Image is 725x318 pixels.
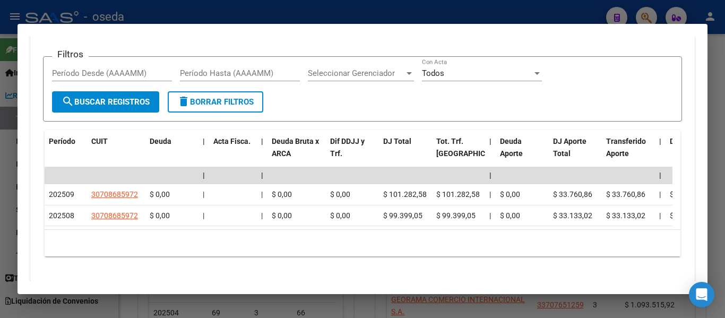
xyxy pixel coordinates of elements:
span: | [203,137,205,145]
span: $ 0,00 [500,211,520,220]
span: Período [49,137,75,145]
span: Dif DDJJ y Trf. [330,137,365,158]
span: $ 33.133,02 [606,211,645,220]
span: $ 0,00 [150,190,170,199]
span: Buscar Registros [62,97,150,107]
span: $ 0,00 [272,190,292,199]
span: DJ Total [383,137,411,145]
datatable-header-cell: | [655,130,666,177]
datatable-header-cell: Deuda [145,130,198,177]
datatable-header-cell: DJ Aporte Total [549,130,602,177]
span: | [203,171,205,179]
datatable-header-cell: Acta Fisca. [209,130,257,177]
span: 30708685972 [91,211,138,220]
span: | [261,211,263,220]
span: $ 33.760,86 [606,190,645,199]
span: | [203,190,204,199]
span: Deuda Aporte [500,137,523,158]
span: | [489,137,491,145]
span: | [261,137,263,145]
datatable-header-cell: | [485,130,496,177]
datatable-header-cell: Deuda Contr. [666,130,719,177]
span: Deuda Contr. [670,137,713,145]
datatable-header-cell: CUIT [87,130,145,177]
span: 30708685972 [91,190,138,199]
datatable-header-cell: Deuda Bruta x ARCA [267,130,326,177]
span: DJ Aporte Total [553,137,586,158]
datatable-header-cell: Tot. Trf. Bruto [432,130,485,177]
span: $ 33.133,02 [553,211,592,220]
span: | [659,171,661,179]
span: $ 101.282,58 [383,190,427,199]
span: $ 33.760,86 [553,190,592,199]
datatable-header-cell: | [198,130,209,177]
datatable-header-cell: Transferido Aporte [602,130,655,177]
datatable-header-cell: | [257,130,267,177]
div: Open Intercom Messenger [689,282,714,307]
span: $ 0,00 [500,190,520,199]
span: | [659,211,661,220]
span: Todos [422,68,444,78]
span: $ 101.282,58 [436,190,480,199]
datatable-header-cell: Dif DDJJ y Trf. [326,130,379,177]
span: $ 99.399,05 [383,211,422,220]
span: $ 0,00 [330,211,350,220]
span: | [261,190,263,199]
datatable-header-cell: DJ Total [379,130,432,177]
mat-icon: delete [177,95,190,108]
span: CUIT [91,137,108,145]
span: | [659,190,661,199]
button: Buscar Registros [52,91,159,113]
span: Borrar Filtros [177,97,254,107]
mat-icon: search [62,95,74,108]
span: $ 99.399,05 [436,211,476,220]
span: $ 0,00 [670,190,690,199]
span: Transferido Aporte [606,137,646,158]
datatable-header-cell: Período [45,130,87,177]
span: | [489,190,491,199]
span: 202508 [49,211,74,220]
span: $ 0,00 [330,190,350,199]
span: | [659,137,661,145]
span: | [489,211,491,220]
h3: Filtros [52,48,89,60]
span: 202509 [49,190,74,199]
span: | [489,171,491,179]
span: | [203,211,204,220]
button: Borrar Filtros [168,91,263,113]
span: Deuda Bruta x ARCA [272,137,319,158]
span: | [261,171,263,179]
span: Acta Fisca. [213,137,251,145]
span: $ 0,00 [272,211,292,220]
span: Deuda [150,137,171,145]
span: $ 0,00 [670,211,690,220]
span: Seleccionar Gerenciador [308,68,404,78]
datatable-header-cell: Deuda Aporte [496,130,549,177]
span: Tot. Trf. [GEOGRAPHIC_DATA] [436,137,508,158]
span: $ 0,00 [150,211,170,220]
